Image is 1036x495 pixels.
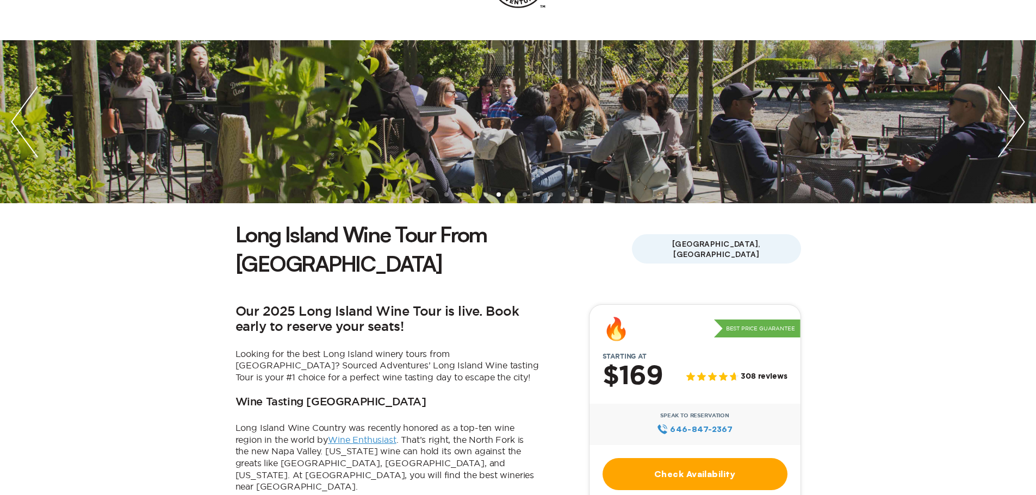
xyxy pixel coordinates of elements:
[235,220,632,278] h1: Long Island Wine Tour From [GEOGRAPHIC_DATA]
[603,362,663,391] h2: $169
[741,372,787,381] span: 308 reviews
[603,318,630,340] div: 🔥
[590,353,660,360] span: Starting at
[987,40,1036,203] img: next slide / item
[510,192,514,197] li: slide item 6
[483,192,488,197] li: slide item 4
[603,458,787,490] a: Check Availability
[457,192,462,197] li: slide item 2
[444,192,449,197] li: slide item 1
[470,192,475,197] li: slide item 3
[632,234,801,264] span: [GEOGRAPHIC_DATA], [GEOGRAPHIC_DATA]
[657,423,733,435] a: 646‍-847‍-2367
[549,192,553,197] li: slide item 9
[328,435,396,444] a: Wine Enthusiast
[588,192,592,197] li: slide item 12
[575,192,579,197] li: slide item 11
[235,396,426,409] h3: Wine Tasting [GEOGRAPHIC_DATA]
[670,423,733,435] span: 646‍-847‍-2367
[497,192,501,197] li: slide item 5
[235,422,540,493] p: Long Island Wine Country was recently honored as a top-ten wine region in the world by . That’s r...
[714,319,801,338] p: Best Price Guarantee
[536,192,540,197] li: slide item 8
[523,192,527,197] li: slide item 7
[235,348,540,384] p: Looking for the best Long Island winery tours from [GEOGRAPHIC_DATA]? Sourced Adventures’ Long Is...
[235,304,540,335] h2: Our 2025 Long Island Wine Tour is live. Book early to reserve your seats!
[562,192,566,197] li: slide item 10
[660,412,729,419] span: Speak to Reservation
